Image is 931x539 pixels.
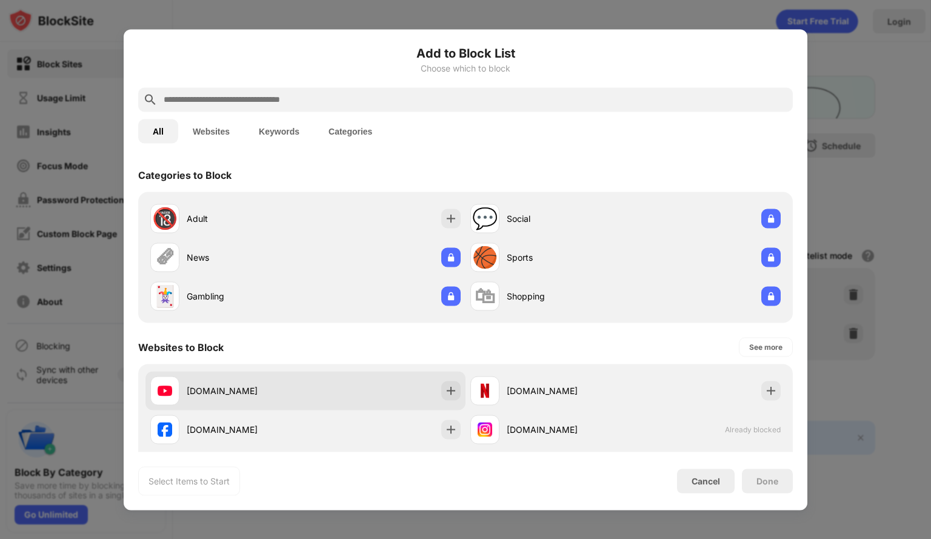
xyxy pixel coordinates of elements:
div: Categories to Block [138,169,232,181]
div: News [187,251,305,264]
div: Select Items to Start [148,475,230,487]
div: 🃏 [152,284,178,309]
div: Adult [187,212,305,225]
div: 💬 [472,206,498,231]
img: search.svg [143,92,158,107]
img: favicons [478,422,492,437]
div: [DOMAIN_NAME] [507,384,626,397]
h6: Add to Block List [138,44,793,62]
button: Categories [314,119,387,143]
div: 🛍 [475,284,495,309]
img: favicons [158,383,172,398]
div: See more [749,341,783,353]
div: [DOMAIN_NAME] [187,384,305,397]
div: Websites to Block [138,341,224,353]
div: Social [507,212,626,225]
div: [DOMAIN_NAME] [507,423,626,436]
div: 🗞 [155,245,175,270]
img: favicons [478,383,492,398]
div: Gambling [187,290,305,303]
div: Shopping [507,290,626,303]
span: Already blocked [725,425,781,434]
div: Sports [507,251,626,264]
div: Choose which to block [138,63,793,73]
div: Cancel [692,476,720,486]
img: favicons [158,422,172,437]
button: All [138,119,178,143]
div: [DOMAIN_NAME] [187,423,305,436]
div: Done [756,476,778,486]
button: Websites [178,119,244,143]
div: 🏀 [472,245,498,270]
button: Keywords [244,119,314,143]
div: 🔞 [152,206,178,231]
